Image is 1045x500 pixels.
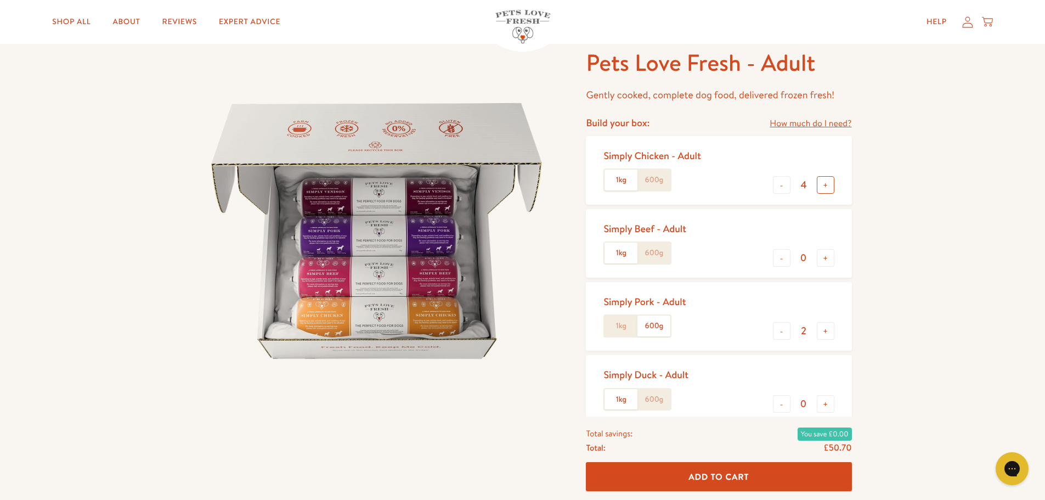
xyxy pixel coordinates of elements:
[817,176,834,194] button: +
[817,395,834,413] button: +
[605,243,637,263] label: 1kg
[495,10,550,43] img: Pets Love Fresh
[798,428,852,441] span: You save £0.00
[773,322,790,340] button: -
[605,389,637,410] label: 1kg
[586,116,649,129] h4: Build your box:
[770,116,851,131] a: How much do I need?
[603,295,686,308] div: Simply Pork - Adult
[586,87,851,104] p: Gently cooked, complete dog food, delivered frozen fresh!
[637,170,670,190] label: 600g
[637,316,670,336] label: 600g
[154,11,206,33] a: Reviews
[586,441,605,455] span: Total:
[586,48,851,78] h1: Pets Love Fresh - Adult
[637,389,670,410] label: 600g
[990,448,1034,489] iframe: Gorgias live chat messenger
[605,170,637,190] label: 1kg
[773,395,790,413] button: -
[210,11,289,33] a: Expert Advice
[605,316,637,336] label: 1kg
[689,471,749,482] span: Add To Cart
[773,249,790,267] button: -
[918,11,956,33] a: Help
[817,322,834,340] button: +
[773,176,790,194] button: -
[194,48,560,414] img: Pets Love Fresh - Adult
[43,11,99,33] a: Shop All
[603,149,701,162] div: Simply Chicken - Adult
[637,243,670,263] label: 600g
[586,426,632,441] span: Total savings:
[603,368,688,381] div: Simply Duck - Adult
[823,442,851,454] span: £50.70
[603,222,686,235] div: Simply Beef - Adult
[104,11,149,33] a: About
[817,249,834,267] button: +
[586,463,851,492] button: Add To Cart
